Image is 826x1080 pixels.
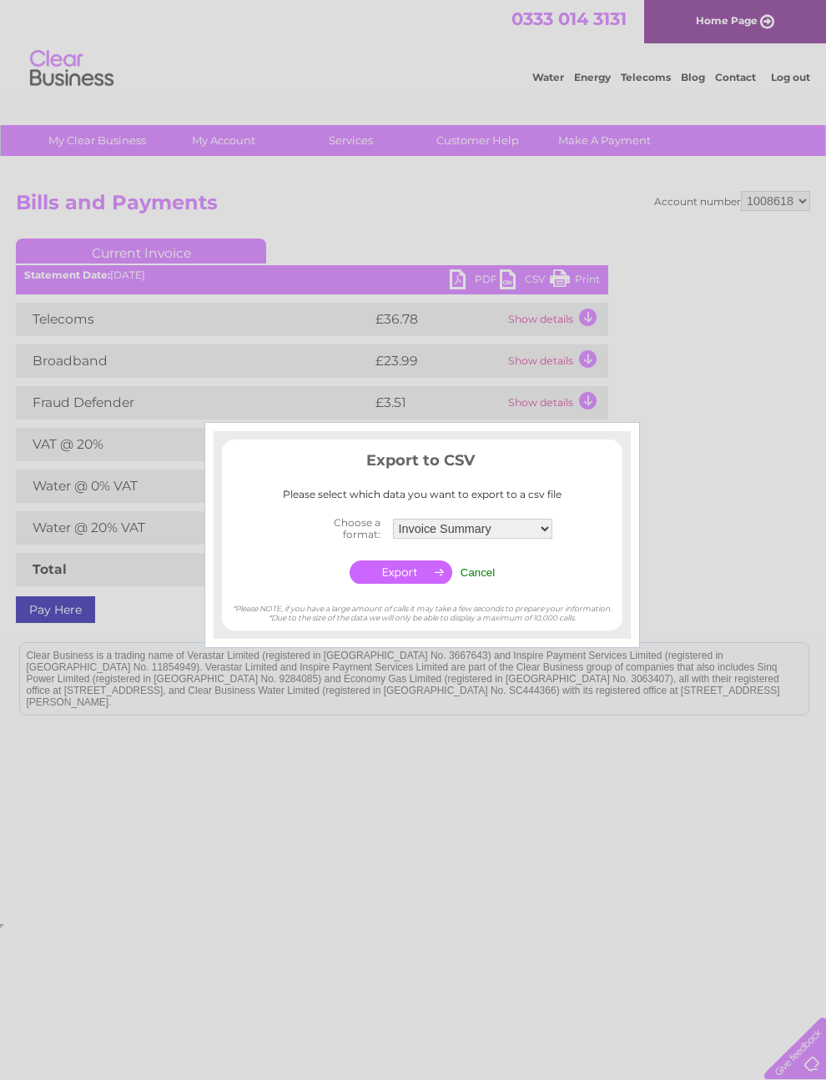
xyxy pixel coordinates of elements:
th: Choose a format: [289,512,389,545]
a: Water [532,71,564,83]
input: Cancel [461,566,496,579]
a: Blog [681,71,705,83]
a: Log out [771,71,810,83]
div: *Please NOTE, if you have a large amount of calls it may take a few seconds to prepare your infor... [222,588,622,622]
div: Clear Business is a trading name of Verastar Limited (registered in [GEOGRAPHIC_DATA] No. 3667643... [20,9,808,81]
a: Energy [574,71,611,83]
img: logo.png [29,43,114,94]
a: Telecoms [621,71,671,83]
div: Please select which data you want to export to a csv file [222,489,622,500]
a: 0333 014 3131 [511,8,627,29]
a: Contact [715,71,756,83]
h3: Export to CSV [222,449,622,478]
